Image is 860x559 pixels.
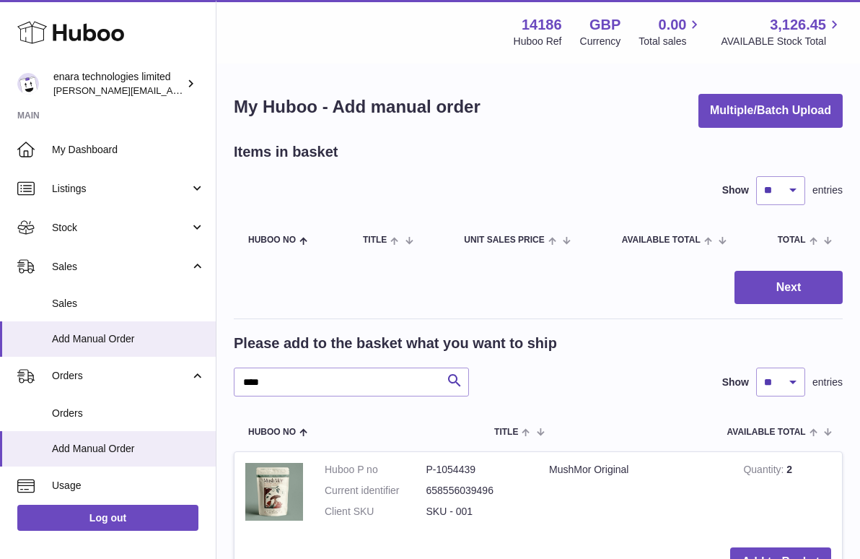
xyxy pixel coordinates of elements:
a: 0.00 Total sales [639,15,703,48]
span: Unit Sales Price [464,235,544,245]
dt: Huboo P no [325,463,426,477]
a: 3,126.45 AVAILABLE Stock Total [721,15,843,48]
label: Show [722,376,749,389]
strong: GBP [589,15,620,35]
strong: Quantity [743,464,786,479]
h2: Items in basket [234,142,338,162]
span: Sales [52,297,205,311]
span: Title [494,428,518,437]
div: enara technologies limited [53,70,183,97]
span: entries [812,376,843,389]
dt: Current identifier [325,484,426,498]
span: Sales [52,260,190,274]
td: MushMor Original [538,452,732,537]
span: 3,126.45 [770,15,826,35]
span: Title [363,235,387,245]
img: Dee@enara.co [17,73,39,95]
span: Total [778,235,806,245]
dt: Client SKU [325,505,426,519]
button: Next [734,271,843,305]
dd: SKU - 001 [426,505,528,519]
span: entries [812,183,843,197]
span: AVAILABLE Total [727,428,806,437]
span: Total sales [639,35,703,48]
button: Multiple/Batch Upload [698,94,843,128]
span: Usage [52,479,205,493]
dd: P-1054439 [426,463,528,477]
span: My Dashboard [52,143,205,157]
span: AVAILABLE Total [622,235,701,245]
label: Show [722,183,749,197]
span: Huboo no [248,235,296,245]
span: Add Manual Order [52,442,205,456]
span: AVAILABLE Stock Total [721,35,843,48]
a: Log out [17,505,198,531]
img: MushMor Original [245,463,303,521]
div: Currency [580,35,621,48]
span: Orders [52,407,205,420]
span: [PERSON_NAME][EMAIL_ADDRESS][DOMAIN_NAME] [53,84,289,96]
strong: 14186 [522,15,562,35]
td: 2 [732,452,842,537]
span: 0.00 [659,15,687,35]
span: Listings [52,182,190,196]
span: Huboo no [248,428,296,437]
span: Orders [52,369,190,383]
span: Stock [52,221,190,235]
h1: My Huboo - Add manual order [234,95,481,118]
h2: Please add to the basket what you want to ship [234,334,557,353]
span: Add Manual Order [52,332,205,346]
div: Huboo Ref [514,35,562,48]
dd: 658556039496 [426,484,528,498]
